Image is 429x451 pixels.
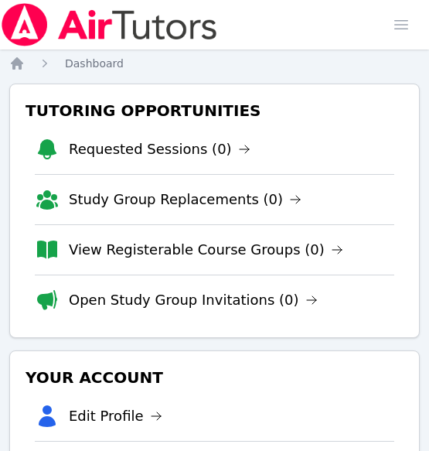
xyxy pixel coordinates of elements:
[69,189,301,210] a: Study Group Replacements (0)
[69,289,318,311] a: Open Study Group Invitations (0)
[22,97,407,125] h3: Tutoring Opportunities
[65,57,124,70] span: Dashboard
[69,138,250,160] a: Requested Sessions (0)
[22,364,407,391] h3: Your Account
[69,239,343,261] a: View Registerable Course Groups (0)
[65,56,124,71] a: Dashboard
[9,56,420,71] nav: Breadcrumb
[69,405,162,427] a: Edit Profile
